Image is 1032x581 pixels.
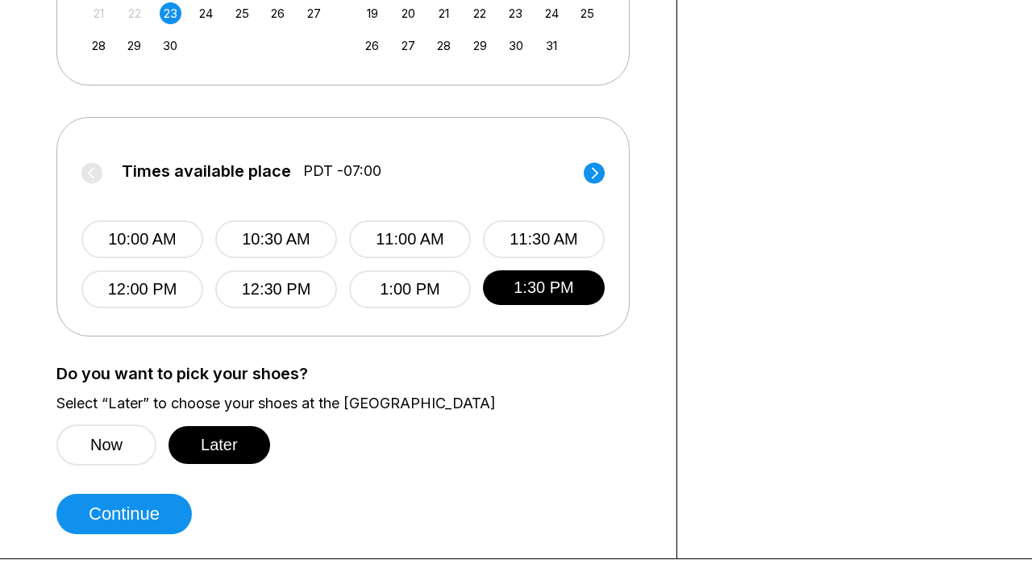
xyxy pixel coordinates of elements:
[195,2,217,24] div: Choose Wednesday, September 24th, 2025
[576,2,598,24] div: Choose Saturday, October 25th, 2025
[81,270,203,308] button: 12:00 PM
[303,2,325,24] div: Choose Saturday, September 27th, 2025
[303,162,381,180] span: PDT -07:00
[469,35,491,56] div: Choose Wednesday, October 29th, 2025
[169,426,270,464] button: Later
[397,2,419,24] div: Choose Monday, October 20th, 2025
[123,2,145,24] div: Not available Monday, September 22nd, 2025
[433,2,455,24] div: Choose Tuesday, October 21st, 2025
[160,2,181,24] div: Choose Tuesday, September 23rd, 2025
[88,35,110,56] div: Choose Sunday, September 28th, 2025
[267,2,289,24] div: Choose Friday, September 26th, 2025
[122,162,291,180] span: Times available place
[349,220,471,258] button: 11:00 AM
[361,35,383,56] div: Choose Sunday, October 26th, 2025
[483,220,605,258] button: 11:30 AM
[56,494,192,534] button: Continue
[231,2,253,24] div: Choose Thursday, September 25th, 2025
[505,35,526,56] div: Choose Thursday, October 30th, 2025
[56,424,156,466] button: Now
[541,35,563,56] div: Choose Friday, October 31st, 2025
[123,35,145,56] div: Choose Monday, September 29th, 2025
[349,270,471,308] button: 1:00 PM
[397,35,419,56] div: Choose Monday, October 27th, 2025
[433,35,455,56] div: Choose Tuesday, October 28th, 2025
[81,220,203,258] button: 10:00 AM
[88,2,110,24] div: Not available Sunday, September 21st, 2025
[361,2,383,24] div: Choose Sunday, October 19th, 2025
[56,395,652,412] label: Select “Later” to choose your shoes at the [GEOGRAPHIC_DATA]
[215,220,337,258] button: 10:30 AM
[56,365,652,382] label: Do you want to pick your shoes?
[505,2,526,24] div: Choose Thursday, October 23rd, 2025
[215,270,337,308] button: 12:30 PM
[469,2,491,24] div: Choose Wednesday, October 22nd, 2025
[483,270,605,305] button: 1:30 PM
[541,2,563,24] div: Choose Friday, October 24th, 2025
[160,35,181,56] div: Choose Tuesday, September 30th, 2025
